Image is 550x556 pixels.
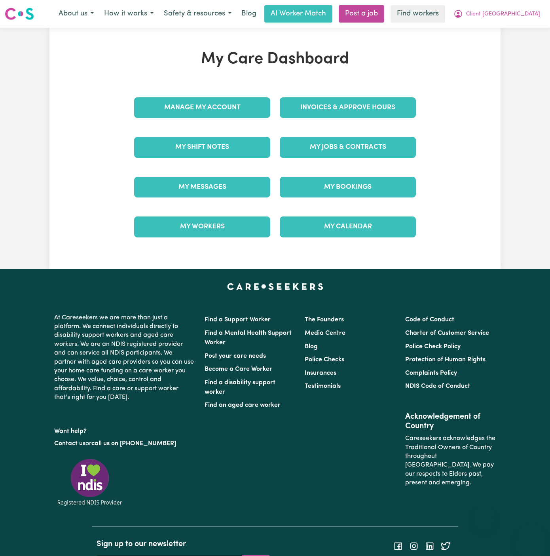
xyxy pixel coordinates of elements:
a: Careseekers logo [5,5,34,23]
a: My Calendar [280,216,416,237]
a: Follow Careseekers on Facebook [393,543,403,549]
p: Careseekers acknowledges the Traditional Owners of Country throughout [GEOGRAPHIC_DATA]. We pay o... [405,431,496,490]
a: Follow Careseekers on LinkedIn [425,543,434,549]
img: Registered NDIS provider [54,457,125,507]
a: Find workers [391,5,445,23]
p: Want help? [54,424,195,436]
a: Find an aged care worker [205,402,281,408]
a: Media Centre [305,330,345,336]
a: Post your care needs [205,353,266,359]
a: My Jobs & Contracts [280,137,416,158]
p: At Careseekers we are more than just a platform. We connect individuals directly to disability su... [54,310,195,405]
button: About us [53,6,99,22]
a: call us on [PHONE_NUMBER] [91,440,176,447]
a: Testimonials [305,383,341,389]
a: My Workers [134,216,270,237]
a: Find a Support Worker [205,317,271,323]
span: Client [GEOGRAPHIC_DATA] [466,10,540,19]
a: My Messages [134,177,270,197]
a: Blog [237,5,261,23]
a: Insurances [305,370,336,376]
a: Code of Conduct [405,317,454,323]
a: Become a Care Worker [205,366,272,372]
a: My Shift Notes [134,137,270,158]
h2: Sign up to our newsletter [97,539,270,549]
a: Follow Careseekers on Instagram [409,543,419,549]
a: Find a disability support worker [205,380,275,395]
p: or [54,436,195,451]
button: My Account [448,6,545,22]
a: Manage My Account [134,97,270,118]
a: Invoices & Approve Hours [280,97,416,118]
a: Contact us [54,440,85,447]
a: Complaints Policy [405,370,457,376]
a: Police Checks [305,357,344,363]
iframe: Button to launch messaging window [518,524,544,550]
iframe: Close message [476,505,492,521]
a: Careseekers home page [227,283,323,290]
button: How it works [99,6,159,22]
a: Protection of Human Rights [405,357,486,363]
a: Find a Mental Health Support Worker [205,330,292,346]
a: Follow Careseekers on Twitter [441,543,450,549]
a: My Bookings [280,177,416,197]
h1: My Care Dashboard [129,50,421,69]
a: Police Check Policy [405,343,461,350]
h2: Acknowledgement of Country [405,412,496,431]
a: AI Worker Match [264,5,332,23]
a: NDIS Code of Conduct [405,383,470,389]
img: Careseekers logo [5,7,34,21]
a: Blog [305,343,318,350]
a: The Founders [305,317,344,323]
button: Safety & resources [159,6,237,22]
a: Charter of Customer Service [405,330,489,336]
a: Post a job [339,5,384,23]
